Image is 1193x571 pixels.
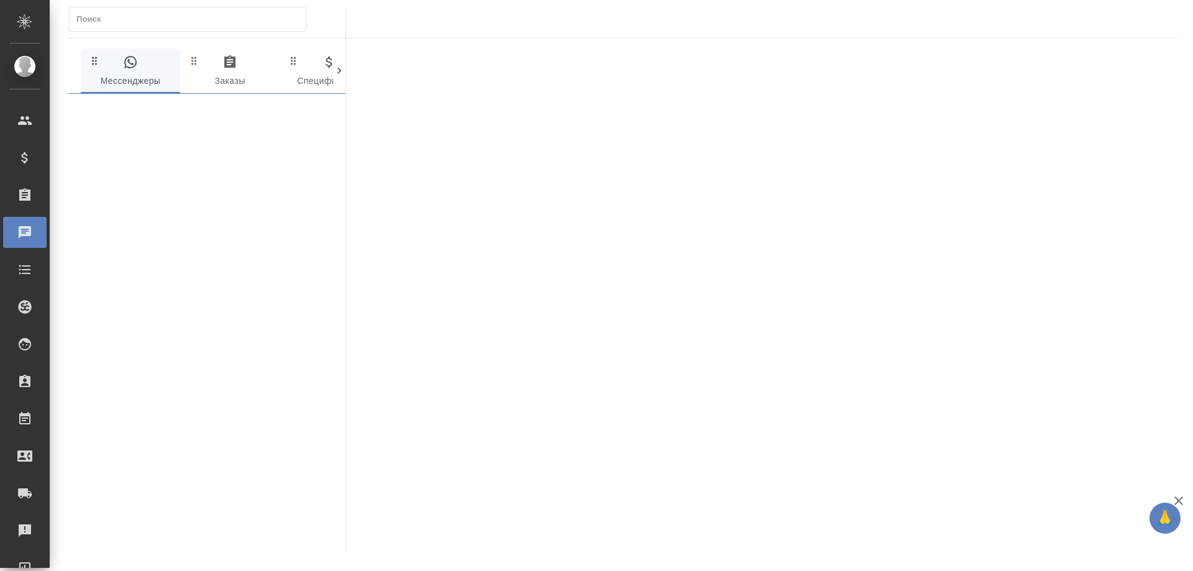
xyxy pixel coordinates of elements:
[188,55,272,89] span: Заказы
[88,55,173,89] span: Мессенджеры
[287,55,372,89] span: Спецификации
[1150,503,1181,534] button: 🙏
[288,55,299,66] svg: Зажми и перетащи, чтобы поменять порядок вкладок
[188,55,200,66] svg: Зажми и перетащи, чтобы поменять порядок вкладок
[76,11,306,28] input: Поиск
[89,55,101,66] svg: Зажми и перетащи, чтобы поменять порядок вкладок
[1154,505,1176,531] span: 🙏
